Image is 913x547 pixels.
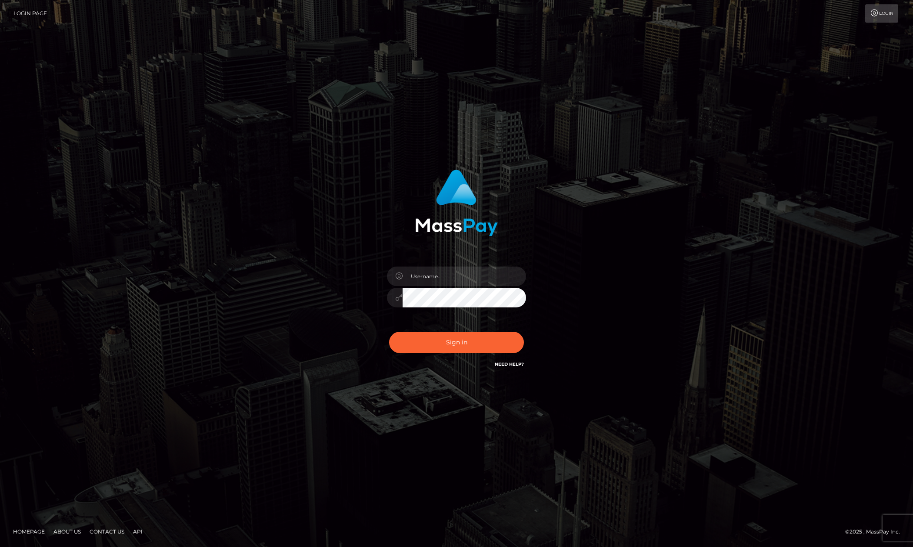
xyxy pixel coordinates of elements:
a: API [130,525,146,538]
a: About Us [50,525,84,538]
img: MassPay Login [415,170,498,236]
div: © 2025 , MassPay Inc. [845,527,906,537]
a: Need Help? [495,361,524,367]
a: Contact Us [86,525,128,538]
a: Homepage [10,525,48,538]
a: Login Page [13,4,47,23]
input: Username... [403,267,526,286]
a: Login [865,4,898,23]
button: Sign in [389,332,524,353]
